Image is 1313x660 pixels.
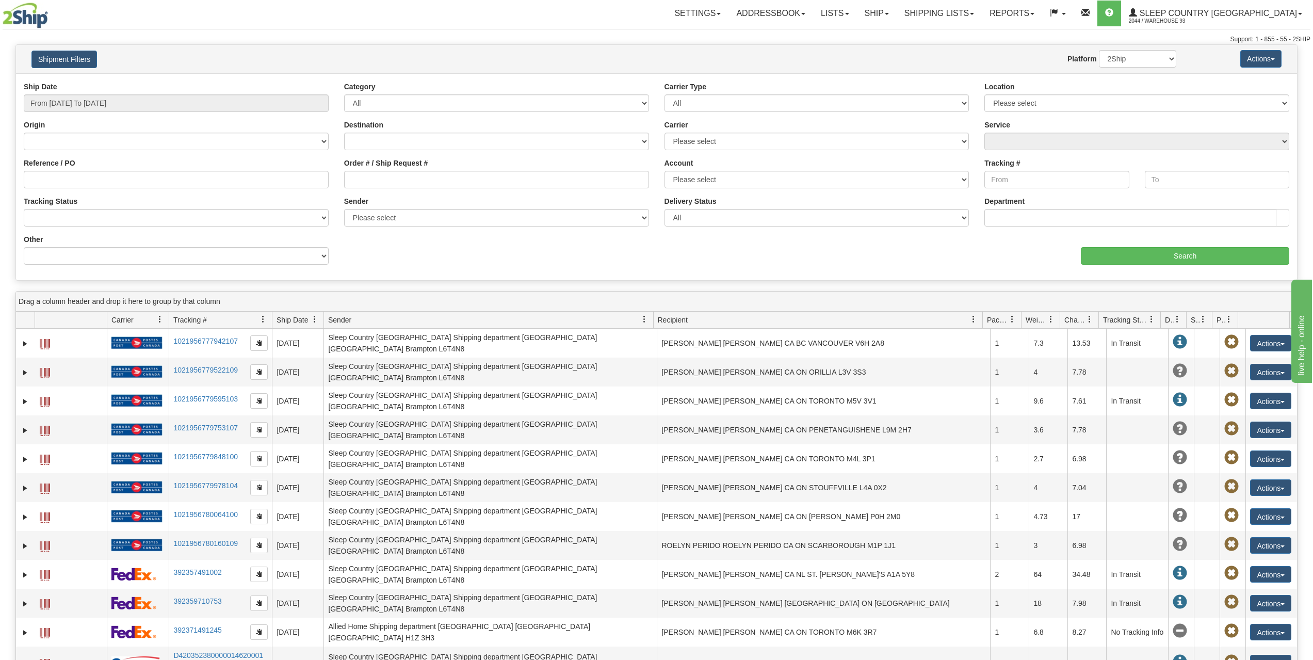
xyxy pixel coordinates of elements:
[984,171,1129,188] input: From
[323,473,657,502] td: Sleep Country [GEOGRAPHIC_DATA] Shipping department [GEOGRAPHIC_DATA] [GEOGRAPHIC_DATA] Brampton ...
[323,358,657,387] td: Sleep Country [GEOGRAPHIC_DATA] Shipping department [GEOGRAPHIC_DATA] [GEOGRAPHIC_DATA] Brampton ...
[323,560,657,589] td: Sleep Country [GEOGRAPHIC_DATA] Shipping department [GEOGRAPHIC_DATA] [GEOGRAPHIC_DATA] Brampton ...
[40,363,50,380] a: Label
[111,423,162,436] img: 20 - Canada Post
[1029,531,1067,560] td: 3
[1067,329,1106,358] td: 13.53
[1173,479,1187,494] span: Unknown
[1064,315,1086,325] span: Charge
[1173,393,1187,407] span: In Transit
[40,623,50,640] a: Label
[636,311,653,328] a: Sender filter column settings
[1250,595,1291,611] button: Actions
[990,329,1029,358] td: 1
[1106,589,1168,618] td: In Transit
[1003,311,1021,328] a: Packages filter column settings
[1029,329,1067,358] td: 7.3
[1250,422,1291,438] button: Actions
[250,538,268,553] button: Copy to clipboard
[1173,364,1187,378] span: Unknown
[151,311,169,328] a: Carrier filter column settings
[897,1,982,26] a: Shipping lists
[40,421,50,438] a: Label
[323,444,657,473] td: Sleep Country [GEOGRAPHIC_DATA] Shipping department [GEOGRAPHIC_DATA] [GEOGRAPHIC_DATA] Brampton ...
[173,626,221,634] a: 392371491245
[1029,444,1067,473] td: 2.7
[272,415,323,444] td: [DATE]
[984,120,1010,130] label: Service
[657,473,990,502] td: [PERSON_NAME] [PERSON_NAME] CA ON STOUFFVILLE L4A 0X2
[1250,537,1291,554] button: Actions
[173,424,238,432] a: 1021956779753107
[344,82,376,92] label: Category
[1173,566,1187,581] span: In Transit
[1224,422,1239,436] span: Pickup Not Assigned
[111,394,162,407] img: 20 - Canada Post
[1169,311,1186,328] a: Delivery Status filter column settings
[657,358,990,387] td: [PERSON_NAME] [PERSON_NAME] CA ON ORILLIA L3V 3S3
[664,82,706,92] label: Carrier Type
[250,335,268,351] button: Copy to clipboard
[323,589,657,618] td: Sleep Country [GEOGRAPHIC_DATA] Shipping department [GEOGRAPHIC_DATA] [GEOGRAPHIC_DATA] Brampton ...
[1067,531,1106,560] td: 6.98
[1173,335,1187,349] span: In Transit
[1224,508,1239,523] span: Pickup Not Assigned
[40,392,50,409] a: Label
[1026,315,1047,325] span: Weight
[20,541,30,551] a: Expand
[40,334,50,351] a: Label
[250,422,268,438] button: Copy to clipboard
[1250,508,1291,525] button: Actions
[272,358,323,387] td: [DATE]
[965,311,982,328] a: Recipient filter column settings
[24,82,57,92] label: Ship Date
[20,367,30,378] a: Expand
[1250,566,1291,583] button: Actions
[857,1,897,26] a: Ship
[990,415,1029,444] td: 1
[1029,502,1067,531] td: 4.73
[1220,311,1238,328] a: Pickup Status filter column settings
[272,560,323,589] td: [DATE]
[664,196,717,206] label: Delivery Status
[1173,624,1187,638] span: No Tracking Info
[1029,473,1067,502] td: 4
[990,618,1029,647] td: 1
[20,570,30,580] a: Expand
[1250,479,1291,496] button: Actions
[1067,560,1106,589] td: 34.48
[20,627,30,638] a: Expand
[1106,560,1168,589] td: In Transit
[1121,1,1310,26] a: Sleep Country [GEOGRAPHIC_DATA] 2044 / Warehouse 93
[1067,589,1106,618] td: 7.98
[658,315,688,325] span: Recipient
[728,1,813,26] a: Addressbook
[1173,537,1187,552] span: Unknown
[272,473,323,502] td: [DATE]
[990,444,1029,473] td: 1
[40,508,50,524] a: Label
[1042,311,1060,328] a: Weight filter column settings
[1103,315,1148,325] span: Tracking Status
[344,196,368,206] label: Sender
[24,234,43,245] label: Other
[1224,566,1239,581] span: Pickup Not Assigned
[990,560,1029,589] td: 2
[111,597,156,609] img: 2 - FedEx Express®
[250,480,268,495] button: Copy to clipboard
[40,566,50,582] a: Label
[173,481,238,490] a: 1021956779978104
[657,560,990,589] td: [PERSON_NAME] [PERSON_NAME] CA NL ST. [PERSON_NAME]'S A1A 5Y8
[1250,450,1291,467] button: Actions
[990,358,1029,387] td: 1
[990,589,1029,618] td: 1
[250,451,268,466] button: Copy to clipboard
[111,539,162,552] img: 20 - Canada Post
[31,51,97,68] button: Shipment Filters
[111,481,162,494] img: 20 - Canada Post
[1081,311,1098,328] a: Charge filter column settings
[990,531,1029,560] td: 1
[40,594,50,611] a: Label
[1106,618,1168,647] td: No Tracking Info
[173,568,221,576] a: 392357491002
